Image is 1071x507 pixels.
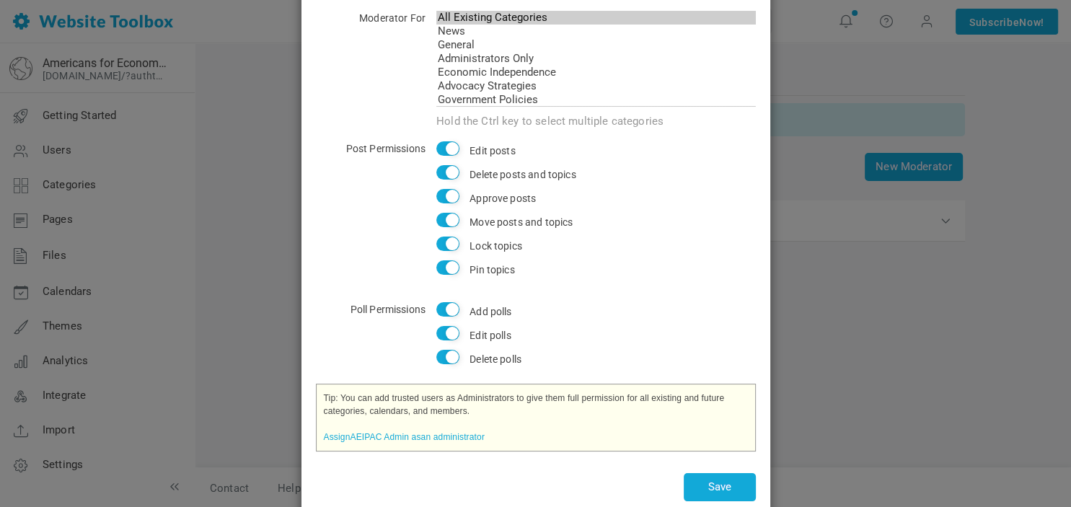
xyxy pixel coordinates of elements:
[436,52,756,66] option: Administrators Only
[470,164,576,185] label: Delete posts and topics
[316,138,426,159] label: Post Permissions
[324,432,485,442] a: Assign an administrator
[316,299,426,319] label: Poll Permissions
[470,301,511,322] label: Add polls
[684,473,756,501] button: Save
[470,188,536,208] label: Approve posts
[316,8,426,28] label: Moderator For
[470,212,573,232] label: Move posts and topics
[470,325,511,345] label: Edit polls
[470,141,516,161] label: Edit posts
[350,432,409,442] span: AEIPAC Admin
[436,11,756,25] option: All Existing Categories
[436,38,756,52] option: General
[470,349,521,369] label: Delete polls
[436,93,756,107] option: Government Policies
[412,432,421,442] span: as
[470,236,522,256] label: Lock topics
[436,25,756,38] option: News
[470,260,515,280] label: Pin topics
[436,66,756,79] option: Economic Independence
[436,79,756,93] option: Advocacy Strategies
[436,114,756,129] div: Hold the Ctrl key to select multiple categories
[316,384,756,451] div: Tip: You can add trusted users as Administrators to give them full permission for all existing an...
